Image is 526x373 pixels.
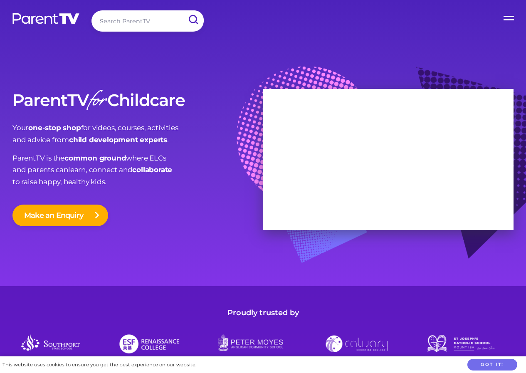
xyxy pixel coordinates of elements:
[467,359,517,371] button: Got it!
[12,205,108,226] button: Make an Enquiry
[182,10,204,29] input: Submit
[12,152,263,188] p: ParentTV is the where ELCs and parents can learn, connect and to raise happy, healthy kids.
[69,136,167,144] strong: child development experts
[28,124,81,132] strong: one-stop shop
[2,361,196,369] div: This website uses cookies to ensure you get the best experience on our website.
[12,307,514,319] h4: Proudly trusted by
[12,331,514,356] img: logos-schools.2a1e3f5.png
[64,154,126,162] strong: common ground
[89,84,106,120] em: for
[91,10,204,32] input: Search ParentTV
[12,12,80,25] img: parenttv-logo-white.4c85aaf.svg
[132,166,172,174] strong: collaborate
[12,122,263,146] p: Your for videos, courses, activities and advice from .
[12,91,263,109] h1: ParentTV Childcare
